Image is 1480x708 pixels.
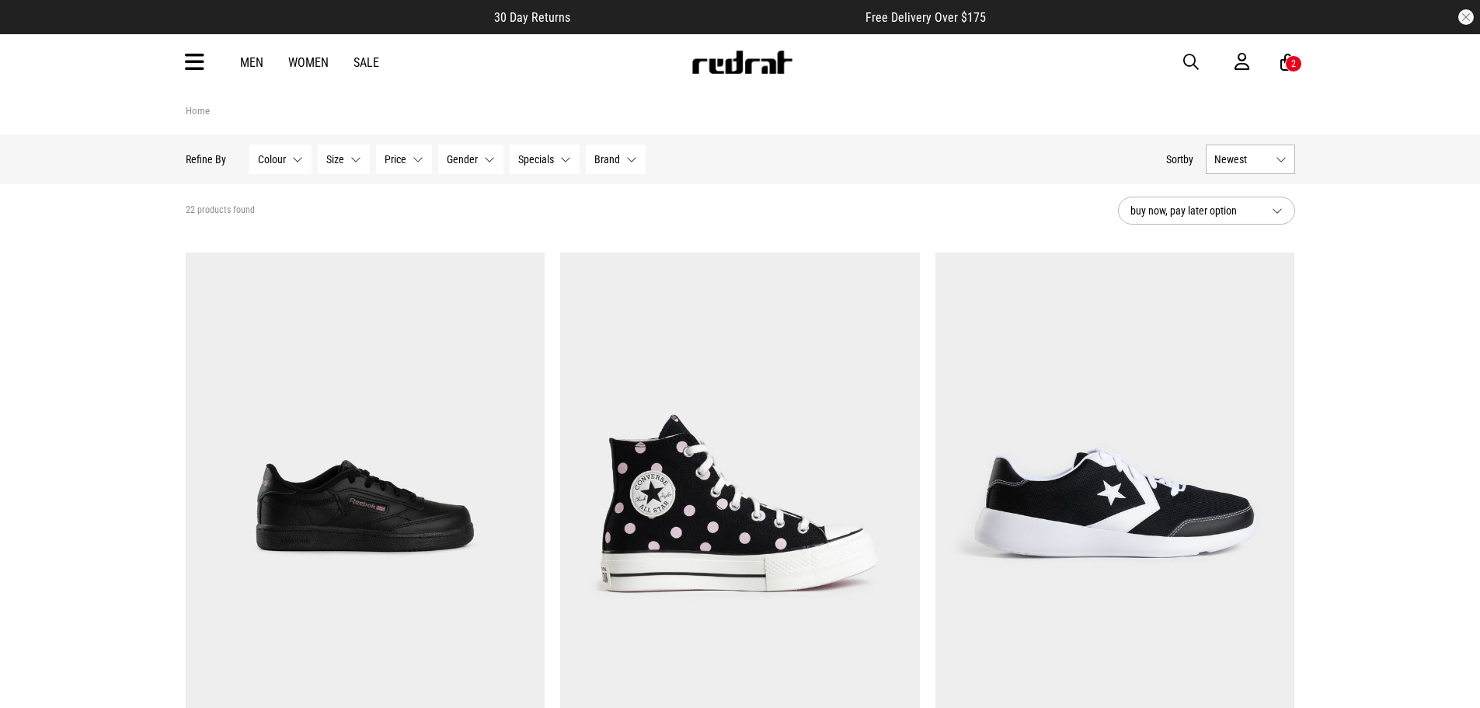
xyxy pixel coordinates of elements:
span: Brand [594,153,620,166]
img: Redrat logo [691,51,793,74]
button: Sortby [1166,150,1193,169]
p: Refine By [186,153,226,166]
a: Sale [353,55,379,70]
span: by [1183,153,1193,166]
span: buy now, pay later option [1130,201,1259,220]
span: Newest [1214,153,1269,166]
button: Gender [438,145,503,174]
span: Colour [258,153,286,166]
a: Men [240,55,263,70]
span: Price [385,153,406,166]
span: Size [326,153,344,166]
span: Free Delivery Over $175 [865,10,986,25]
button: Brand [586,145,646,174]
button: Colour [249,145,312,174]
a: Home [186,105,210,117]
div: 2 [1291,58,1296,69]
a: 2 [1280,54,1295,71]
button: Specials [510,145,580,174]
a: Women [288,55,329,70]
button: Size [318,145,370,174]
button: Newest [1206,145,1295,174]
iframe: Customer reviews powered by Trustpilot [601,9,834,25]
span: 22 products found [186,204,255,217]
span: 30 Day Returns [494,10,570,25]
span: Gender [447,153,478,166]
button: buy now, pay later option [1118,197,1295,225]
button: Price [376,145,432,174]
span: Specials [518,153,554,166]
